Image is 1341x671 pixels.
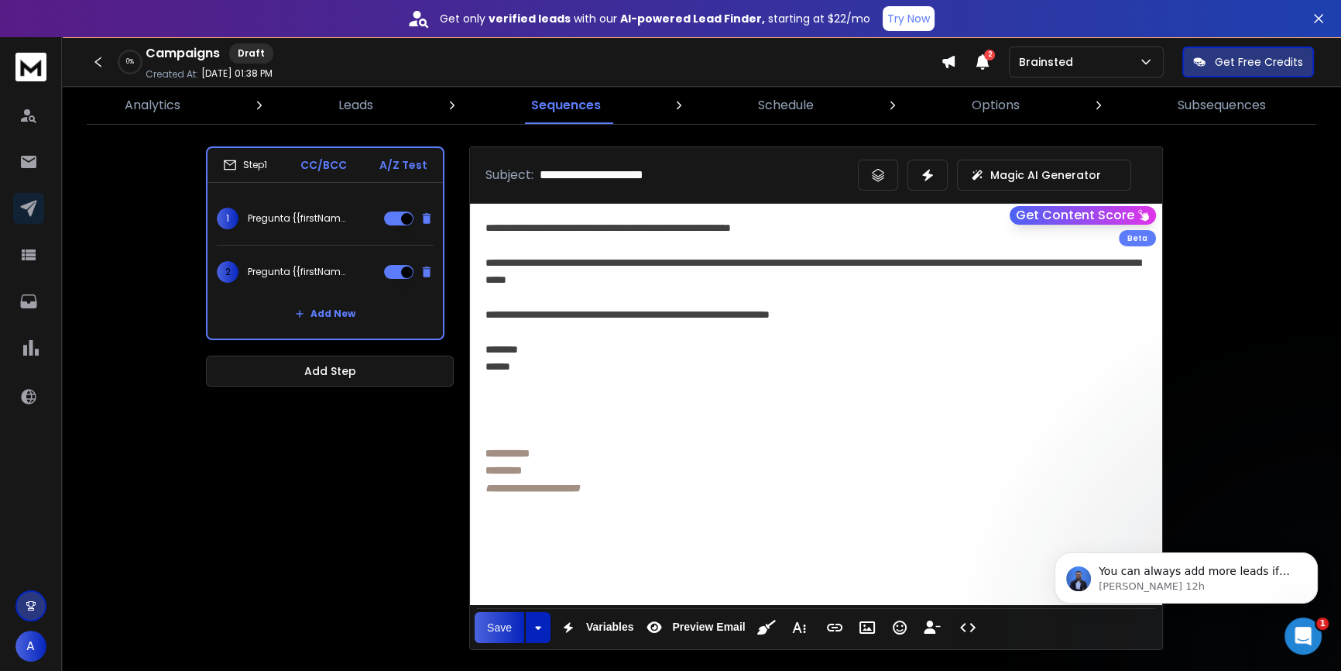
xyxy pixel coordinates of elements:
[217,208,238,229] span: 1
[984,50,995,60] span: 2
[752,612,781,643] button: Clean HTML
[962,87,1029,124] a: Options
[749,87,823,124] a: Schedule
[990,167,1101,183] p: Magic AI Generator
[485,166,533,184] p: Subject:
[206,356,454,387] button: Add Step
[758,96,814,115] p: Schedule
[1010,206,1156,225] button: Get Content Score
[248,266,347,278] p: Pregunta {{firstName}}
[248,212,347,225] p: Pregunta {{firstName}}
[489,11,571,26] strong: verified leads
[820,612,849,643] button: Insert Link (Ctrl+K)
[1019,54,1079,70] p: Brainsted
[15,631,46,662] button: A
[620,11,765,26] strong: AI-powered Lead Finder,
[146,68,198,81] p: Created At:
[206,146,444,340] li: Step1CC/BCCA/Z Test1Pregunta {{firstName}}2Pregunta {{firstName}}Add New
[887,11,930,26] p: Try Now
[883,6,935,31] button: Try Now
[126,57,134,67] p: 0 %
[440,11,870,26] p: Get only with our starting at $22/mo
[329,87,382,124] a: Leads
[554,612,637,643] button: Variables
[379,157,427,173] p: A/Z Test
[338,96,373,115] p: Leads
[531,96,601,115] p: Sequences
[784,612,814,643] button: More Text
[115,87,190,124] a: Analytics
[953,612,983,643] button: Code View
[1215,54,1303,70] p: Get Free Credits
[1119,230,1156,246] div: Beta
[917,612,947,643] button: Insert Unsubscribe Link
[475,612,524,643] button: Save
[217,261,238,283] span: 2
[229,43,273,64] div: Draft
[1031,520,1341,629] iframe: Intercom notifications mensaje
[852,612,882,643] button: Insert Image (Ctrl+P)
[146,44,220,63] h1: Campaigns
[522,87,610,124] a: Sequences
[583,621,637,634] span: Variables
[125,96,180,115] p: Analytics
[1168,87,1275,124] a: Subsequences
[1182,46,1314,77] button: Get Free Credits
[669,621,748,634] span: Preview Email
[1178,96,1266,115] p: Subsequences
[972,96,1020,115] p: Options
[201,67,273,80] p: [DATE] 01:38 PM
[15,53,46,81] img: logo
[885,612,914,643] button: Emoticons
[1316,618,1329,630] span: 1
[1284,618,1322,655] iframe: Intercom live chat
[640,612,748,643] button: Preview Email
[957,160,1131,191] button: Magic AI Generator
[283,298,368,329] button: Add New
[300,157,347,173] p: CC/BCC
[223,158,267,172] div: Step 1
